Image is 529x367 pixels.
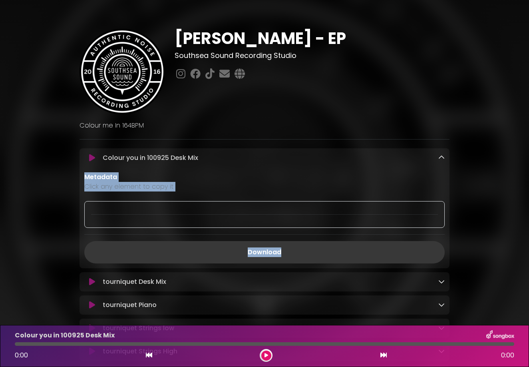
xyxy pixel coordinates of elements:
[15,331,115,340] p: Colour you in 100925 Desk Mix
[84,172,445,182] p: Metadata
[103,323,174,333] p: tourniquet Strings low
[103,277,166,287] p: tourniquet Desk Mix
[15,351,28,360] span: 0:00
[80,29,165,114] img: Sqix3KgTCSFekl421UP5
[486,330,514,341] img: songbox-logo-white.png
[80,121,449,130] p: Colour me In 164BPM
[501,351,514,360] span: 0:00
[103,153,198,163] p: Colour you in 100925 Desk Mix
[175,51,450,60] h3: Southsea Sound Recording Studio
[175,29,450,48] h1: [PERSON_NAME] - EP
[84,241,445,263] a: Download
[84,182,445,191] p: Click any element to copy it
[103,300,157,310] p: tourniquet Piano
